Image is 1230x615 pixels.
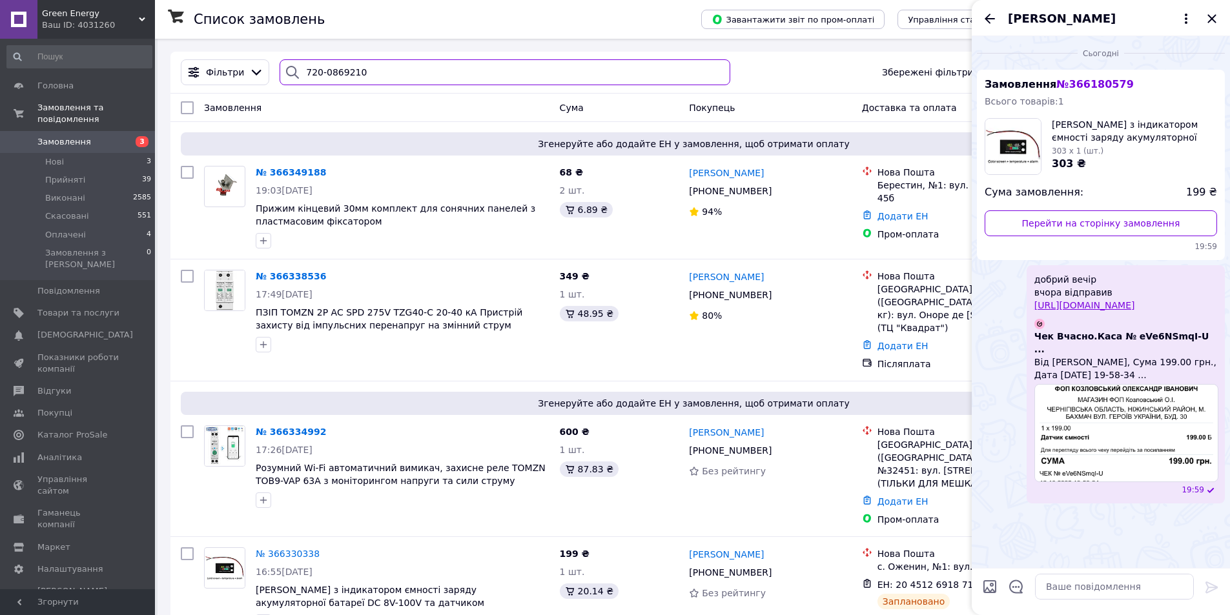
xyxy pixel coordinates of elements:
span: 19:59 12.10.2025 [985,241,1217,252]
img: Чек Вчасно.Каса № eVe6NSmqI-U ... [1034,319,1045,329]
span: Прижим кінцевий 30мм комплект для сонячних панелей з пластмасовим фіксатором [256,203,535,227]
span: Скасовані [45,210,89,222]
a: Фото товару [204,547,245,589]
span: 551 [138,210,151,222]
a: Фото товару [204,425,245,467]
div: с. Оженин, №1: вул. Мирна, 21 [877,560,1059,573]
span: 600 ₴ [560,427,589,437]
div: [GEOGRAPHIC_DATA] ([GEOGRAPHIC_DATA].), Поштомат №32451: вул. [STREET_ADDRESS] (ТІЛЬКИ ДЛЯ МЕШКАН... [877,438,1059,490]
input: Пошук за номером замовлення, ПІБ покупця, номером телефону, Email, номером накладної [280,59,730,85]
span: 68 ₴ [560,167,583,177]
span: Чек Вчасно.Каса № eVe6NSmqI-U ... [1034,330,1217,356]
span: Замовлення з [PERSON_NAME] [45,247,147,270]
span: [PERSON_NAME] з індикатором ємності заряду акумуляторної батареї DC 8V-100V та датчиком температу... [1052,118,1217,144]
div: Нова Пошта [877,270,1059,283]
span: Без рейтингу [702,588,766,598]
div: Нова Пошта [877,547,1059,560]
span: Замовлення та повідомлення [37,102,155,125]
a: Розумний Wi-Fi автоматичний вимикач, захисне реле TOMZN TOB9-VAP 63А з моніторингом напруги та си... [256,463,546,486]
span: 4 [147,229,151,241]
span: 1 шт. [560,289,585,299]
div: Заплановано [877,594,950,609]
span: Без рейтингу [702,466,766,476]
span: Замовлення [985,78,1134,90]
span: Налаштування [37,563,103,575]
img: Фото товару [205,549,245,588]
span: 3 [136,136,149,147]
button: Закрити [1204,11,1220,26]
button: Завантажити звіт по пром-оплаті [701,10,885,29]
span: № 366180579 [1056,78,1133,90]
span: Прийняті [45,174,85,186]
span: 39 [142,174,151,186]
img: Фото товару [205,270,245,310]
div: 48.95 ₴ [560,306,619,321]
span: Завантажити звіт по пром-оплаті [712,14,874,25]
span: Гаманець компанії [37,507,119,530]
span: 16:55[DATE] [256,567,313,577]
span: Оплачені [45,229,86,241]
span: Від [PERSON_NAME], Сума 199.00 грн., Дата [DATE] 19-58-34 ... [1034,356,1217,381]
span: Сума замовлення: [985,185,1083,200]
span: Головна [37,80,74,92]
div: [PHONE_NUMBER] [686,563,774,581]
span: Покупець [689,103,735,113]
span: Управління сайтом [37,474,119,497]
a: Додати ЕН [877,211,928,221]
span: 3 [147,156,151,168]
div: [GEOGRAPHIC_DATA] ([GEOGRAPHIC_DATA].), №164 (до 10 кг): вул. Оноре де [STREET_ADDRESS] (ТЦ "Квад... [877,283,1059,334]
span: Товари та послуги [37,307,119,319]
img: Фото товару [211,166,238,207]
button: Відкрити шаблони відповідей [1008,578,1025,595]
span: 1 шт. [560,567,585,577]
div: Пром-оплата [877,513,1059,526]
a: [PERSON_NAME] [689,426,764,439]
span: Фільтри [206,66,244,79]
span: Маркет [37,541,70,553]
div: 20.14 ₴ [560,583,619,599]
div: [PHONE_NUMBER] [686,182,774,200]
span: Доставка та оплата [862,103,957,113]
a: № 366338536 [256,271,326,281]
span: [DEMOGRAPHIC_DATA] [37,329,133,341]
div: Ваш ID: 4031260 [42,19,155,31]
a: ПЗІП TOMZN 2P AC SPD 275V TZG40-C 20-40 кА Пристрій захисту від імпульсних перенапруг на змінний ... [256,307,522,330]
span: 0 [147,247,151,270]
span: [PERSON_NAME] [1008,10,1116,27]
div: 6.89 ₴ [560,202,613,217]
div: Берестин, №1: вул. Незалежності, 45б [877,179,1059,205]
span: добрий вечір вчора відправив [1034,273,1135,312]
span: Замовлення [37,136,91,148]
span: Сьогодні [1078,48,1124,59]
span: Каталог ProSale [37,429,107,441]
a: № 366334992 [256,427,326,437]
span: Управління статусами [908,15,1007,25]
img: Фото товару [205,426,245,465]
span: 19:59 12.10.2025 [1182,485,1204,496]
span: ЕН: 20 4512 6918 7130 [877,580,985,590]
span: 1 шт. [560,445,585,455]
span: 199 ₴ [560,549,589,559]
span: 199 ₴ [1186,185,1217,200]
a: Фото товару [204,270,245,311]
h1: Список замовлень [194,12,325,27]
span: Нові [45,156,64,168]
span: 349 ₴ [560,271,589,281]
button: [PERSON_NAME] [1008,10,1194,27]
span: 2585 [133,192,151,204]
span: Виконані [45,192,85,204]
a: Додати ЕН [877,496,928,507]
span: Cума [560,103,584,113]
img: Чек Вчасно.Каса № eVe6NSmqI-U ... [1034,384,1218,482]
div: [PHONE_NUMBER] [686,286,774,304]
span: Відгуки [37,385,71,397]
span: Покупці [37,407,72,419]
div: Нова Пошта [877,166,1059,179]
div: 12.10.2025 [977,46,1225,59]
div: [PHONE_NUMBER] [686,441,774,459]
span: 17:49[DATE] [256,289,313,299]
a: Додати ЕН [877,341,928,351]
span: 19:03[DATE] [256,185,313,196]
div: 87.83 ₴ [560,461,619,477]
